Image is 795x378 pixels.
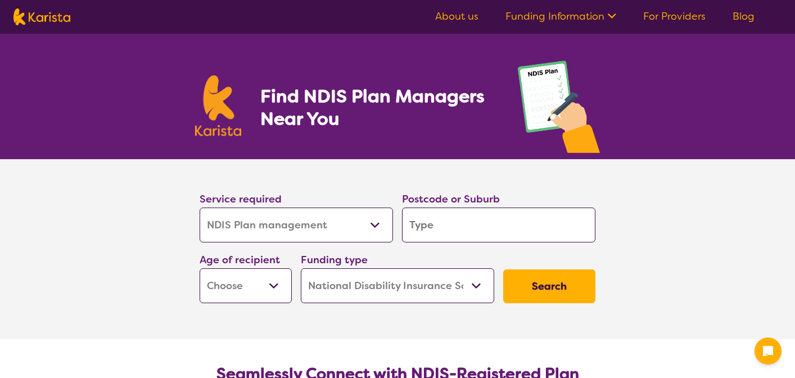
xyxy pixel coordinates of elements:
img: plan-management [518,61,600,159]
label: Age of recipient [200,253,280,267]
h1: Find NDIS Plan Managers Near You [260,85,495,130]
a: About us [435,10,478,23]
label: Postcode or Suburb [402,192,500,206]
a: Blog [733,10,755,23]
img: Karista logo [195,75,241,136]
a: Funding Information [505,10,616,23]
input: Type [402,208,595,242]
label: Service required [200,192,282,206]
img: Karista logo [13,8,70,25]
button: Search [503,269,595,303]
a: For Providers [643,10,706,23]
label: Funding type [301,253,368,267]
